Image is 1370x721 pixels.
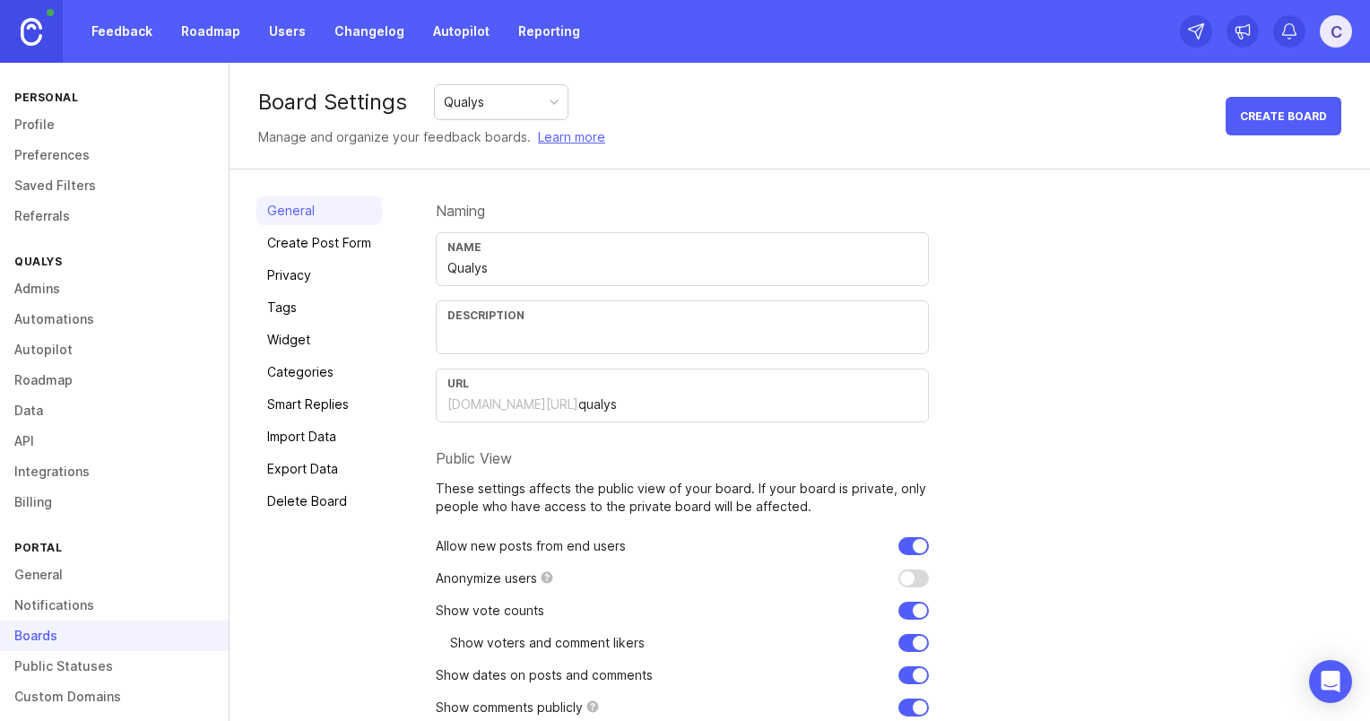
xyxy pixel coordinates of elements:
a: Autopilot [422,15,500,48]
div: URL [447,377,917,390]
p: Show comments publicly [436,699,583,717]
p: Show voters and comment likers [450,634,645,652]
a: Users [258,15,316,48]
div: Board Settings [258,91,407,113]
a: Categories [256,358,382,387]
button: Create Board [1226,97,1341,135]
p: Show vote counts [436,602,544,620]
p: These settings affects the public view of your board. If your board is private, only people who h... [436,480,929,516]
img: Canny Home [21,18,42,46]
a: Reporting [507,15,591,48]
a: Roadmap [170,15,251,48]
a: General [256,196,382,225]
button: C [1320,15,1352,48]
a: Privacy [256,261,382,290]
div: Name [447,240,917,254]
a: Widget [256,326,382,354]
div: Description [447,308,917,322]
div: Public View [436,451,929,465]
a: Smart Replies [256,390,382,419]
p: Anonymize users [436,569,537,587]
div: Open Intercom Messenger [1309,660,1352,703]
a: Import Data [256,422,382,451]
span: Create Board [1240,109,1327,123]
div: Naming [436,204,929,218]
a: Export Data [256,455,382,483]
a: Changelog [324,15,415,48]
div: Manage and organize your feedback boards. [258,127,605,147]
div: [DOMAIN_NAME][URL] [447,395,578,413]
a: Delete Board [256,487,382,516]
a: Learn more [538,127,605,147]
a: Tags [256,293,382,322]
a: Create Post Form [256,229,382,257]
div: Qualys [444,92,484,112]
p: Show dates on posts and comments [436,666,653,684]
a: Feedback [81,15,163,48]
p: Allow new posts from end users [436,537,626,555]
